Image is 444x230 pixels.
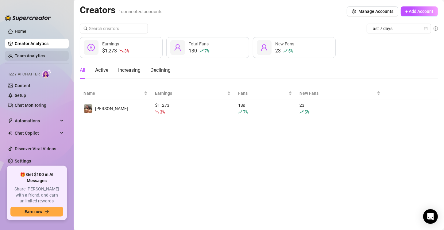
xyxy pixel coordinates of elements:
[8,131,12,135] img: Chat Copilot
[304,109,309,115] span: 5 %
[15,29,26,34] a: Home
[15,146,56,151] a: Discover Viral Videos
[174,44,181,51] span: user
[15,83,30,88] a: Content
[118,67,141,74] div: Increasing
[25,209,42,214] span: Earn now
[155,110,159,114] span: fall
[358,9,393,14] span: Manage Accounts
[15,39,64,48] a: Creator Analytics
[83,90,143,97] span: Name
[118,9,163,14] span: 1 connected accounts
[5,15,51,21] img: logo-BBDzfeDw.svg
[80,87,151,99] th: Name
[347,6,398,16] button: Manage Accounts
[299,102,380,115] div: 23
[9,71,40,77] span: Izzy AI Chatter
[189,41,209,46] span: Total Fans
[80,4,163,16] h2: Creators
[155,102,231,115] div: $ 1,273
[42,69,52,78] img: AI Chatter
[352,9,356,13] span: setting
[84,104,92,113] img: Mina
[95,67,108,74] div: Active
[275,47,294,55] div: 23
[87,44,95,51] span: dollar-circle
[151,87,234,99] th: Earnings
[370,24,427,33] span: Last 7 days
[405,9,433,14] span: + Add Account
[80,67,85,74] div: All
[238,110,242,114] span: rise
[10,207,63,217] button: Earn nowarrow-right
[434,26,438,31] span: info-circle
[275,41,294,46] span: New Fans
[155,90,226,97] span: Earnings
[15,116,58,126] span: Automations
[189,47,209,55] div: 130
[150,67,171,74] div: Declining
[10,172,63,184] span: 🎁 Get $100 in AI Messages
[299,90,376,97] span: New Fans
[15,128,58,138] span: Chat Copilot
[199,49,204,53] span: rise
[234,87,296,99] th: Fans
[283,49,288,53] span: rise
[401,6,438,16] button: + Add Account
[243,109,248,115] span: 7 %
[424,27,428,30] span: calendar
[102,47,129,55] div: $1,273
[124,48,129,54] span: 3 %
[288,48,293,54] span: 5 %
[15,93,26,98] a: Setup
[102,41,119,46] span: Earnings
[204,48,209,54] span: 7 %
[45,209,49,214] span: arrow-right
[15,103,46,108] a: Chat Monitoring
[160,109,164,115] span: 3 %
[296,87,384,99] th: New Fans
[89,25,139,32] input: Search creators
[83,26,88,31] span: search
[423,209,438,224] div: Open Intercom Messenger
[95,106,128,111] span: [PERSON_NAME]
[15,53,45,58] a: Team Analytics
[238,102,292,115] div: 130
[10,186,63,204] span: Share [PERSON_NAME] with a friend, and earn unlimited rewards
[299,110,304,114] span: rise
[8,118,13,123] span: thunderbolt
[15,159,31,163] a: Settings
[261,44,268,51] span: user
[238,90,287,97] span: Fans
[119,49,124,53] span: fall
